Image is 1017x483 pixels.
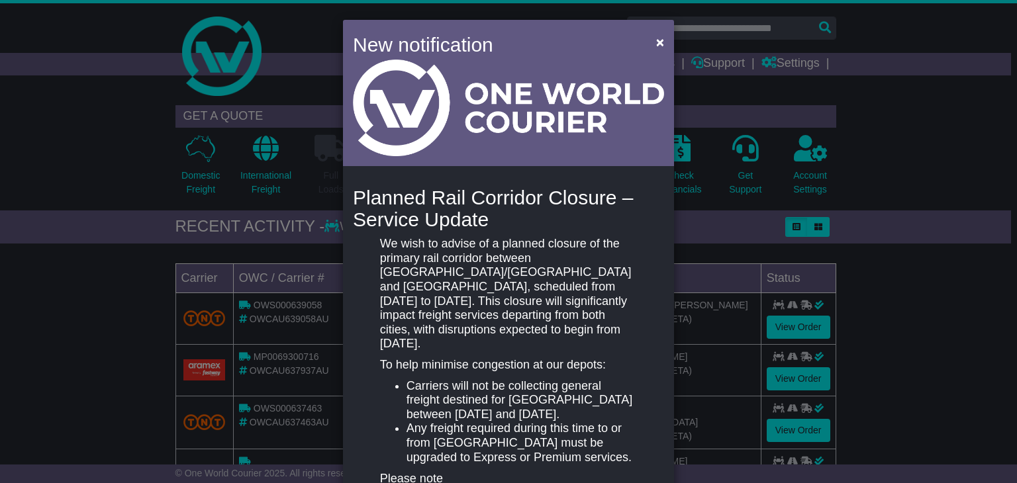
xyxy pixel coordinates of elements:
[380,237,637,351] p: We wish to advise of a planned closure of the primary rail corridor between [GEOGRAPHIC_DATA]/[GE...
[656,34,664,50] span: ×
[407,379,637,422] li: Carriers will not be collecting general freight destined for [GEOGRAPHIC_DATA] between [DATE] and...
[650,28,671,56] button: Close
[380,358,637,373] p: To help minimise congestion at our depots:
[353,187,664,230] h4: Planned Rail Corridor Closure – Service Update
[407,421,637,464] li: Any freight required during this time to or from [GEOGRAPHIC_DATA] must be upgraded to Express or...
[353,60,664,156] img: Light
[353,30,637,60] h4: New notification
